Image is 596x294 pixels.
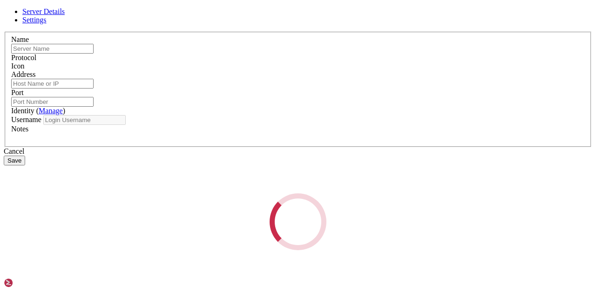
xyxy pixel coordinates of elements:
img: Shellngn [4,278,57,287]
input: Host Name or IP [11,79,94,89]
label: Icon [11,62,24,70]
label: Notes [11,125,28,133]
label: Protocol [11,54,36,62]
button: Save [4,156,25,165]
label: Name [11,35,29,43]
label: Address [11,70,35,78]
label: Port [11,89,24,96]
a: Manage [39,107,63,115]
input: Port Number [11,97,94,107]
div: Cancel [4,147,592,156]
a: Server Details [22,7,65,15]
label: Username [11,116,41,123]
span: ( ) [36,107,65,115]
a: Settings [22,16,47,24]
label: Identity [11,107,65,115]
div: Loading... [270,193,326,250]
input: Server Name [11,44,94,54]
input: Login Username [43,115,126,125]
